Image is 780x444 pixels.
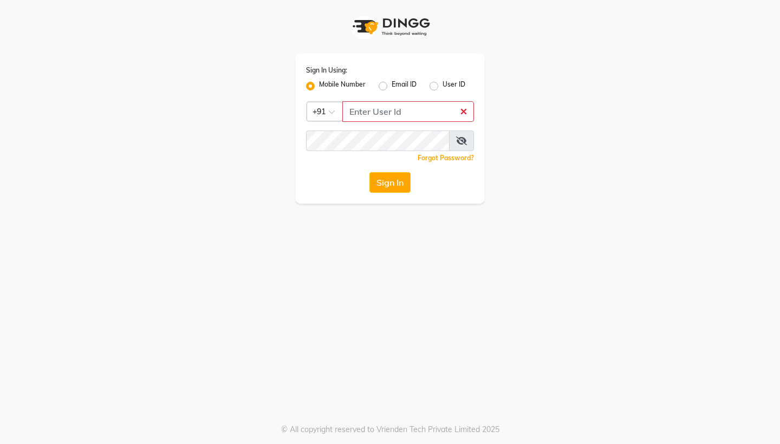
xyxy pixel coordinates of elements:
input: Username [342,101,474,122]
button: Sign In [369,172,411,193]
input: Username [306,130,450,151]
label: Mobile Number [319,80,366,93]
label: User ID [443,80,465,93]
label: Sign In Using: [306,66,347,75]
a: Forgot Password? [418,154,474,162]
label: Email ID [392,80,417,93]
img: logo1.svg [347,11,433,43]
